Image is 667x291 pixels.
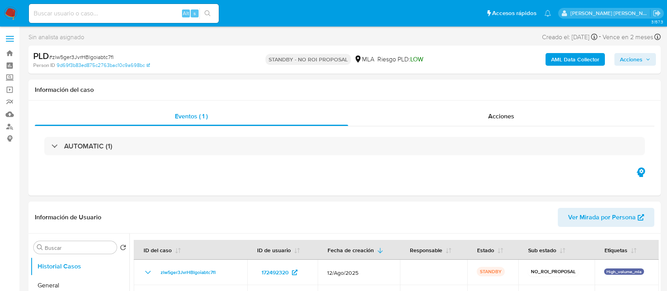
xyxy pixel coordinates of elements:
[542,32,597,42] div: Creado el: [DATE]
[568,208,636,227] span: Ver Mirada por Persona
[599,32,601,42] span: -
[64,142,112,150] h3: AUTOMATIC (1)
[488,112,514,121] span: Acciones
[44,137,645,155] div: AUTOMATIC (1)
[603,33,653,42] span: Vence en 2 meses
[199,8,216,19] button: search-icon
[29,8,219,19] input: Buscar usuario o caso...
[377,55,423,64] span: Riesgo PLD:
[354,55,374,64] div: MLA
[45,244,114,251] input: Buscar
[492,9,536,17] span: Accesos rápidos
[175,112,208,121] span: Eventos ( 1 )
[570,10,650,17] p: lucia.neglia@mercadolibre.com
[120,244,126,253] button: Volver al orden por defecto
[35,213,101,221] h1: Información de Usuario
[57,62,150,69] a: 9d69f3b83ed875c2763bac10c9a698bc
[544,10,551,17] a: Notificaciones
[546,53,605,66] button: AML Data Collector
[183,10,189,17] span: Alt
[614,53,656,66] button: Acciones
[30,257,129,276] button: Historial Casos
[551,53,599,66] b: AML Data Collector
[193,10,196,17] span: s
[558,208,654,227] button: Ver Mirada por Persona
[653,9,661,17] a: Salir
[28,33,84,42] span: Sin analista asignado
[410,55,423,64] span: LOW
[33,62,55,69] b: Person ID
[35,86,654,94] h1: Información del caso
[37,244,43,251] button: Buscar
[620,53,642,66] span: Acciones
[265,54,351,65] p: STANDBY - NO ROI PROPOSAL
[49,53,114,61] span: # zlw5ger3JvrHBlgoiabtc7fI
[33,49,49,62] b: PLD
